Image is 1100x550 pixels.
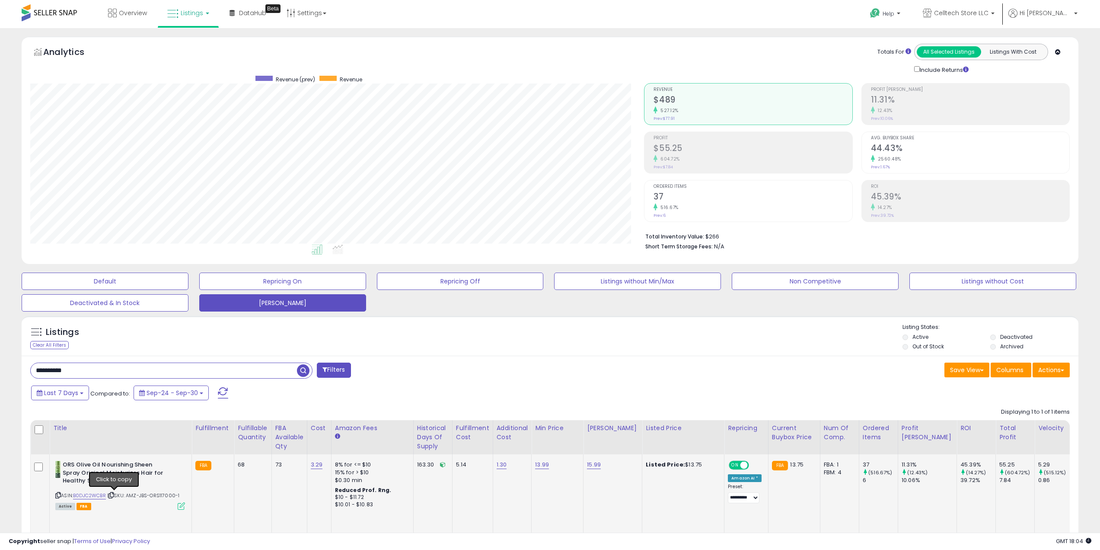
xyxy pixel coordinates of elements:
[748,462,762,469] span: OFF
[960,476,995,484] div: 39.72%
[317,363,351,378] button: Filters
[1001,408,1070,416] div: Displaying 1 to 1 of 1 items
[871,192,1069,203] h2: 45.39%
[74,537,111,545] a: Terms of Use
[999,461,1034,469] div: 55.25
[654,213,666,218] small: Prev: 6
[863,1,909,28] a: Help
[908,64,979,74] div: Include Returns
[9,537,150,546] div: seller snap | |
[311,460,323,469] a: 3.29
[417,461,446,469] div: 163.30
[871,95,1069,106] h2: 11.31%
[912,333,928,341] label: Active
[730,462,740,469] span: ON
[883,10,894,17] span: Help
[654,116,675,121] small: Prev: $77.91
[30,341,69,349] div: Clear All Filters
[871,184,1069,189] span: ROI
[335,433,340,441] small: Amazon Fees.
[535,460,549,469] a: 13.99
[902,424,953,442] div: Profit [PERSON_NAME]
[44,389,78,397] span: Last 7 Days
[824,424,855,442] div: Num of Comp.
[868,469,892,476] small: (516.67%)
[9,537,40,545] strong: Copyright
[646,424,721,433] div: Listed Price
[77,503,91,510] span: FBA
[870,8,880,19] i: Get Help
[646,460,685,469] b: Listed Price:
[417,424,449,451] div: Historical Days Of Supply
[335,424,410,433] div: Amazon Fees
[535,424,580,433] div: Min Price
[377,273,544,290] button: Repricing Off
[238,424,268,442] div: Fulfillable Quantity
[238,461,265,469] div: 68
[714,242,724,251] span: N/A
[119,9,147,17] span: Overview
[340,76,362,83] span: Revenue
[1038,476,1073,484] div: 0.86
[1020,9,1071,17] span: Hi [PERSON_NAME]
[276,76,315,83] span: Revenue (prev)
[1033,363,1070,377] button: Actions
[134,386,209,400] button: Sep-24 - Sep-30
[265,4,281,13] div: Tooltip anchor
[907,469,928,476] small: (12.43%)
[944,363,989,377] button: Save View
[112,537,150,545] a: Privacy Policy
[999,424,1031,442] div: Total Profit
[46,326,79,338] h5: Listings
[239,9,266,17] span: DataHub
[1008,9,1078,28] a: Hi [PERSON_NAME]
[587,460,601,469] a: 15.99
[999,476,1034,484] div: 7.84
[1056,537,1091,545] span: 2025-10-8 18:04 GMT
[181,9,203,17] span: Listings
[657,156,680,162] small: 604.72%
[107,492,179,499] span: | SKU: AMZ-JBS-ORS117000-1
[966,469,986,476] small: (14.27%)
[275,424,303,451] div: FBA Available Qty
[335,501,407,508] div: $10.01 - $10.83
[654,143,852,155] h2: $55.25
[875,156,901,162] small: 2560.48%
[63,461,168,487] b: ORS Olive Oil Nourishing Sheen Spray Original Moisturizes Hair for Healthy Sheen 10 Ounce
[991,363,1031,377] button: Columns
[917,46,981,58] button: All Selected Listings
[73,492,106,499] a: B0DJC2WCBR
[1000,343,1023,350] label: Archived
[195,461,211,470] small: FBA
[902,323,1078,331] p: Listing States:
[147,389,198,397] span: Sep-24 - Sep-30
[31,386,89,400] button: Last 7 Days
[587,424,638,433] div: [PERSON_NAME]
[824,469,852,476] div: FBM: 4
[199,294,366,312] button: [PERSON_NAME]
[654,95,852,106] h2: $489
[335,461,407,469] div: 8% for <= $10
[645,243,713,250] b: Short Term Storage Fees:
[728,484,762,503] div: Preset:
[654,136,852,141] span: Profit
[335,476,407,484] div: $0.30 min
[275,461,300,469] div: 73
[871,116,893,121] small: Prev: 10.06%
[335,494,407,501] div: $10 - $11.72
[875,107,893,114] small: 12.43%
[53,424,188,433] div: Title
[43,46,101,60] h5: Analytics
[772,424,816,442] div: Current Buybox Price
[996,366,1023,374] span: Columns
[1005,469,1030,476] small: (604.72%)
[55,503,75,510] span: All listings currently available for purchase on Amazon
[199,273,366,290] button: Repricing On
[772,461,788,470] small: FBA
[654,184,852,189] span: Ordered Items
[456,424,489,442] div: Fulfillment Cost
[960,424,992,433] div: ROI
[960,461,995,469] div: 45.39%
[871,87,1069,92] span: Profit [PERSON_NAME]
[657,107,679,114] small: 527.12%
